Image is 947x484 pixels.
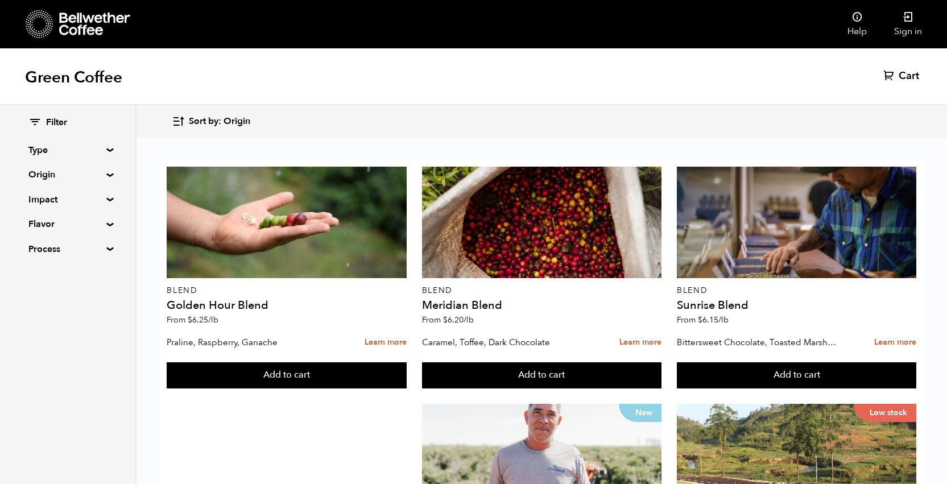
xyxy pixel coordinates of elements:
[28,242,107,256] summary: Process
[899,69,919,83] span: Cart
[422,362,662,388] button: Add to cart
[422,287,662,295] p: Blend
[698,315,729,325] bdi: 6.15
[464,315,474,325] span: /lb
[28,168,107,181] summary: Origin
[167,334,330,351] p: Praline, Raspberry, Ganache
[188,315,218,325] bdi: 6.25
[874,330,916,355] a: Learn more
[208,315,218,325] span: /lb
[443,315,448,325] span: $
[189,115,250,128] span: Sort by: Origin
[677,300,917,311] h4: Sunrise Blend
[28,217,107,231] summary: Flavor
[854,404,916,422] p: Low stock
[25,67,122,88] h1: Green Coffee
[677,362,917,388] button: Add to cart
[167,315,218,325] span: From
[677,287,917,295] p: Blend
[698,315,702,325] span: $
[167,362,407,388] button: Add to cart
[883,69,922,83] a: Cart
[677,334,840,351] p: Bittersweet Chocolate, Toasted Marshmallow, Candied Orange, Praline
[28,143,107,157] summary: Type
[422,334,585,351] p: Caramel, Toffee, Dark Chocolate
[167,300,407,311] h4: Golden Hour Blend
[619,330,661,355] a: Learn more
[718,315,729,325] span: /lb
[46,117,67,129] span: Filter
[365,330,407,355] a: Learn more
[188,315,192,325] span: $
[167,287,407,295] p: Blend
[422,300,662,311] h4: Meridian Blend
[28,193,107,206] summary: Impact
[422,315,474,325] span: From
[677,315,729,325] span: From
[172,108,250,135] button: Sort by: Origin
[619,404,661,422] p: New
[443,315,474,325] bdi: 6.20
